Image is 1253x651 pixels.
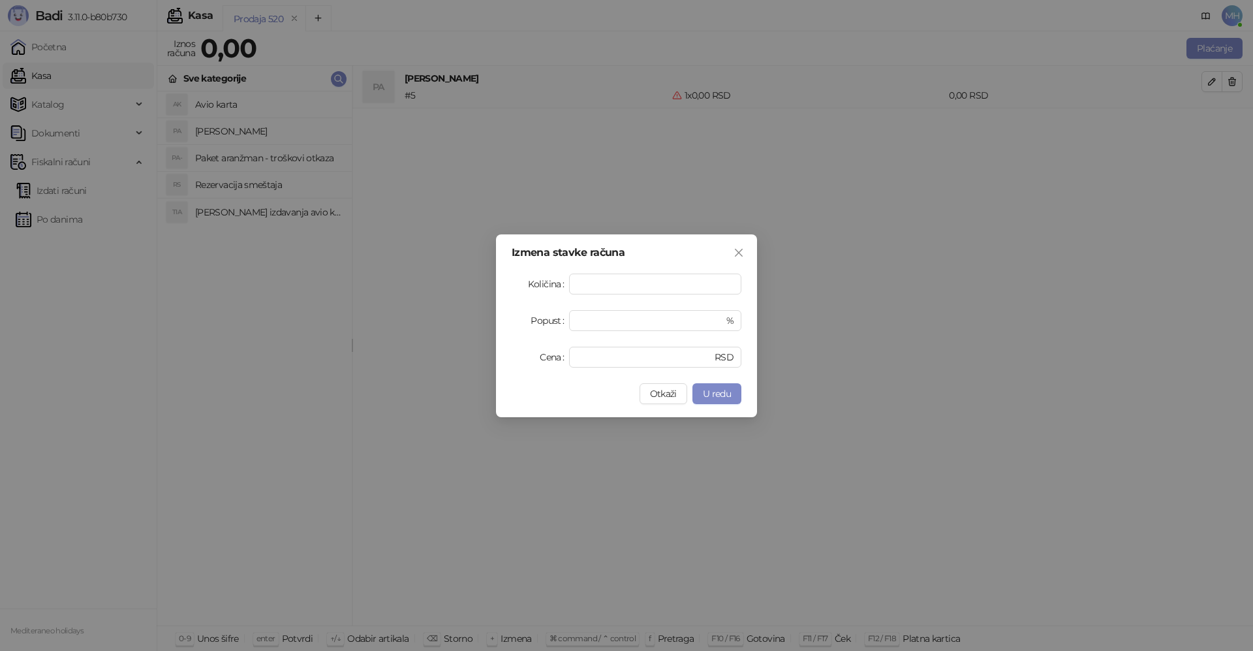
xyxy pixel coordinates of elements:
button: Close [728,242,749,263]
span: Zatvori [728,247,749,258]
button: Otkaži [640,383,687,404]
label: Količina [528,274,569,294]
span: Otkaži [650,388,677,400]
span: close [734,247,744,258]
span: U redu [703,388,731,400]
label: Cena [540,347,569,368]
label: Popust [531,310,569,331]
button: U redu [692,383,741,404]
input: Popust [577,311,724,330]
input: Količina [570,274,741,294]
input: Cena [577,347,712,367]
div: Izmena stavke računa [512,247,741,258]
